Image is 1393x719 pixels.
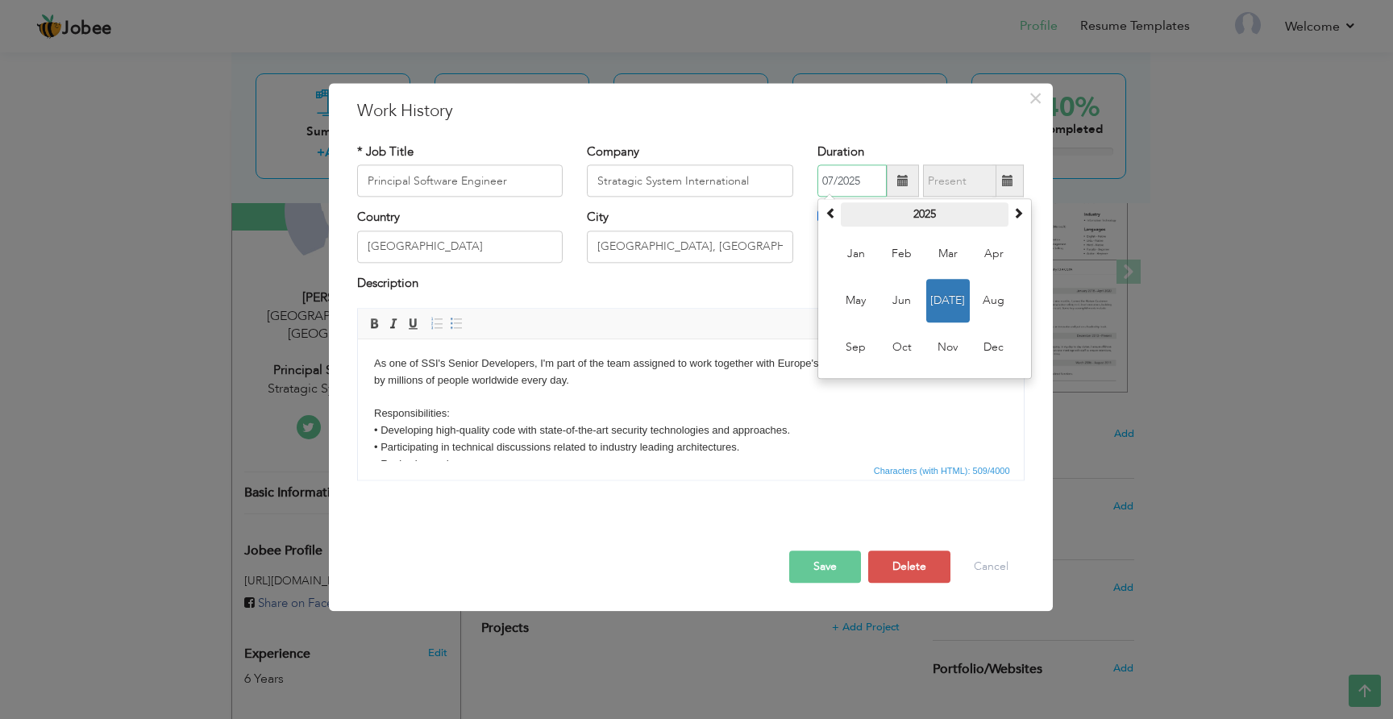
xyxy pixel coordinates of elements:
[1023,85,1049,111] button: Close
[357,99,1025,123] h3: Work History
[871,464,1015,479] div: Statistics
[841,203,1008,227] th: Select Year
[923,165,996,197] input: Present
[789,551,861,584] button: Save
[926,326,970,370] span: Nov
[880,233,924,276] span: Feb
[834,280,878,323] span: May
[357,143,414,160] label: * Job Title
[817,165,887,197] input: From
[587,210,609,227] label: City
[868,551,950,584] button: Delete
[358,340,1024,461] iframe: Rich Text Editor, workEditor
[357,275,418,292] label: Description
[834,326,878,370] span: Sep
[880,280,924,323] span: Jun
[958,551,1025,584] button: Cancel
[428,315,446,333] a: Insert/Remove Numbered List
[1013,208,1024,219] span: Next Year
[972,280,1016,323] span: Aug
[871,464,1013,479] span: Characters (with HTML): 509/4000
[365,315,383,333] a: Bold
[404,315,422,333] a: Underline
[1029,84,1042,113] span: ×
[16,16,650,167] body: As one of SSI's Senior Developers, I'm part of the team assigned to work together with Europe's u...
[926,233,970,276] span: Mar
[926,280,970,323] span: [DATE]
[972,233,1016,276] span: Apr
[587,143,639,160] label: Company
[447,315,465,333] a: Insert/Remove Bulleted List
[817,143,864,160] label: Duration
[357,210,400,227] label: Country
[972,326,1016,370] span: Dec
[825,208,837,219] span: Previous Year
[880,326,924,370] span: Oct
[385,315,402,333] a: Italic
[834,233,878,276] span: Jan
